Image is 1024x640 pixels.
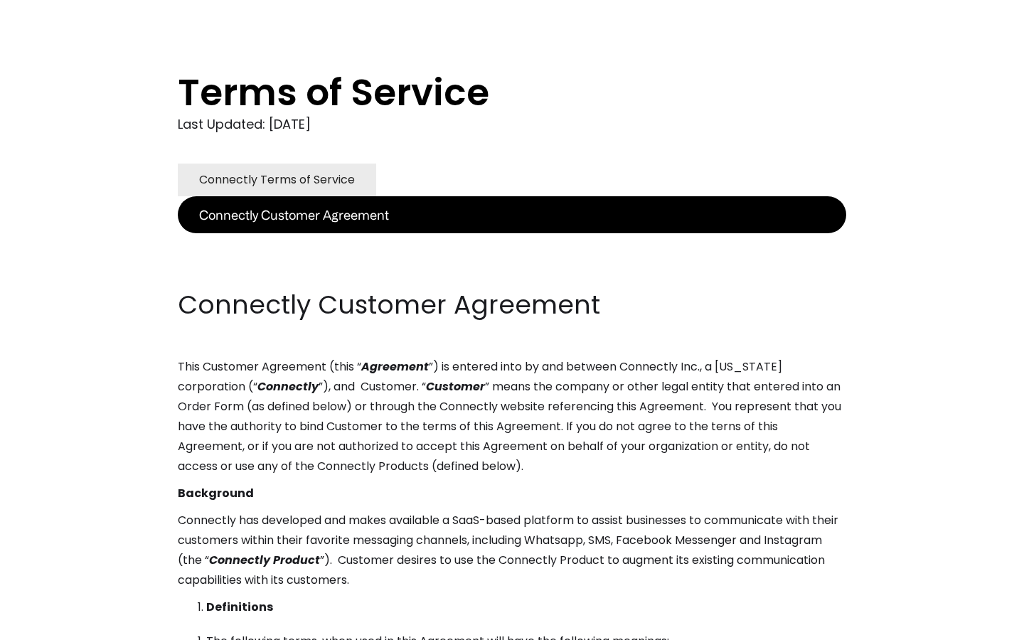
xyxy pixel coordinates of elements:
[178,357,846,476] p: This Customer Agreement (this “ ”) is entered into by and between Connectly Inc., a [US_STATE] co...
[178,233,846,253] p: ‍
[209,552,320,568] em: Connectly Product
[206,599,273,615] strong: Definitions
[426,378,485,395] em: Customer
[178,485,254,501] strong: Background
[178,260,846,280] p: ‍
[178,71,789,114] h1: Terms of Service
[178,114,846,135] div: Last Updated: [DATE]
[178,287,846,323] h2: Connectly Customer Agreement
[28,615,85,635] ul: Language list
[199,205,389,225] div: Connectly Customer Agreement
[199,170,355,190] div: Connectly Terms of Service
[361,358,429,375] em: Agreement
[257,378,319,395] em: Connectly
[178,511,846,590] p: Connectly has developed and makes available a SaaS-based platform to assist businesses to communi...
[14,614,85,635] aside: Language selected: English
